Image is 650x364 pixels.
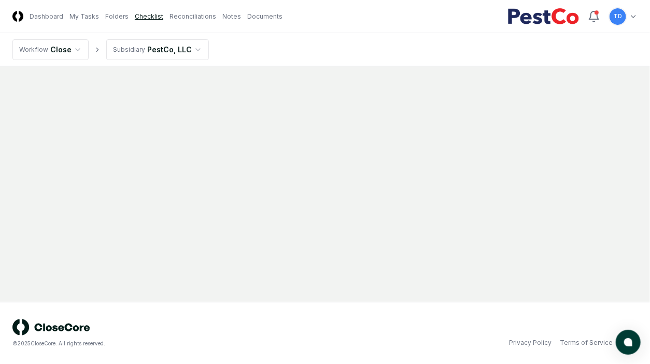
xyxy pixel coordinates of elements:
div: © 2025 CloseCore. All rights reserved. [12,340,325,347]
a: Documents [247,12,282,21]
a: Terms of Service [560,338,613,347]
a: Dashboard [30,12,63,21]
a: Checklist [135,12,163,21]
a: My Tasks [69,12,99,21]
nav: breadcrumb [12,39,209,60]
a: Notes [222,12,241,21]
img: logo [12,319,90,336]
span: TD [614,12,622,20]
div: Workflow [19,45,48,54]
a: Folders [105,12,129,21]
img: Logo [12,11,23,22]
a: Reconciliations [169,12,216,21]
button: atlas-launcher [616,330,641,355]
button: TD [609,7,627,26]
a: Privacy Policy [509,338,552,347]
div: Subsidiary [113,45,145,54]
img: PestCo logo [507,8,580,25]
